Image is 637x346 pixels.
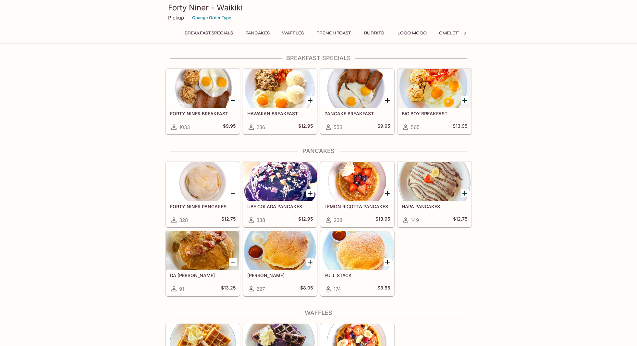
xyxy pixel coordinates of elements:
h5: LEMON RICOTTA PANCAKES [325,204,390,209]
a: [PERSON_NAME]227$8.05 [243,230,317,296]
h5: HAWAIIAN BREAKFAST [247,111,313,116]
span: 174 [334,286,341,292]
a: HAWAIIAN BREAKFAST236$12.95 [243,69,317,134]
a: UBE COLADA PANCAKES338$12.95 [243,161,317,227]
button: Add FORTY NINER BREAKFAST [229,96,237,104]
h5: FULL STACK [325,273,390,278]
button: Add FORTY NINER PANCAKES [229,189,237,197]
h5: [PERSON_NAME] [247,273,313,278]
button: Add PANCAKE BREAKFAST [384,96,392,104]
h5: $8.85 [377,285,390,293]
h5: $12.75 [453,216,467,224]
button: Burrito [360,29,389,38]
div: PANCAKE BREAKFAST [321,69,394,108]
h5: FORTY NINER PANCAKES [170,204,236,209]
h5: $9.95 [377,123,390,131]
button: Add FULL STACK [384,258,392,266]
h5: $8.05 [300,285,313,293]
div: FULL STACK [321,231,394,270]
h5: PANCAKE BREAKFAST [325,111,390,116]
button: Add BIG BOY BREAKFAST [461,96,469,104]
button: Add HAPA PANCAKES [461,189,469,197]
h5: $13.95 [453,123,467,131]
a: FORTY NINER BREAKFAST1033$9.95 [166,69,240,134]
p: Pickup [168,15,184,21]
a: DA [PERSON_NAME]91$13.25 [166,230,240,296]
h5: $13.95 [375,216,390,224]
button: Add SHORT STACK [306,258,314,266]
button: Breakfast Specials [181,29,237,38]
h4: Pancakes [165,147,472,155]
h5: $12.75 [221,216,236,224]
a: LEMON RICOTTA PANCAKES238$13.95 [320,161,394,227]
div: FORTY NINER BREAKFAST [166,69,239,108]
span: 91 [179,286,184,292]
h5: UBE COLADA PANCAKES [247,204,313,209]
a: FORTY NINER PANCAKES328$12.75 [166,161,240,227]
button: Pancakes [242,29,273,38]
h4: Breakfast Specials [165,55,472,62]
a: FULL STACK174$8.85 [320,230,394,296]
h5: $9.95 [223,123,236,131]
span: 338 [256,217,265,223]
span: 227 [256,286,265,292]
h4: Waffles [165,309,472,316]
h3: Forty Niner - Waikiki [168,3,469,13]
div: HAWAIIAN BREAKFAST [243,69,317,108]
h5: BIG BOY BREAKFAST [402,111,467,116]
div: SHORT STACK [243,231,317,270]
button: French Toast [313,29,354,38]
span: 565 [411,124,420,130]
h5: FORTY NINER BREAKFAST [170,111,236,116]
button: Change Order Type [189,13,234,23]
button: Loco Moco [394,29,430,38]
button: Waffles [278,29,308,38]
div: UBE COLADA PANCAKES [243,162,317,201]
div: LEMON RICOTTA PANCAKES [321,162,394,201]
h5: $12.95 [298,216,313,224]
span: 553 [334,124,342,130]
a: PANCAKE BREAKFAST553$9.95 [320,69,394,134]
h5: $12.95 [298,123,313,131]
span: 236 [256,124,265,130]
div: BIG BOY BREAKFAST [398,69,471,108]
div: HAPA PANCAKES [398,162,471,201]
h5: $13.25 [221,285,236,293]
div: DA ELVIS PANCAKES [166,231,239,270]
a: HAPA PANCAKES149$12.75 [398,161,472,227]
h5: DA [PERSON_NAME] [170,273,236,278]
span: 1033 [179,124,190,130]
h5: HAPA PANCAKES [402,204,467,209]
div: FORTY NINER PANCAKES [166,162,239,201]
a: BIG BOY BREAKFAST565$13.95 [398,69,472,134]
button: Omelettes [435,29,470,38]
button: Add DA ELVIS PANCAKES [229,258,237,266]
button: Add HAWAIIAN BREAKFAST [306,96,314,104]
span: 149 [411,217,419,223]
button: Add LEMON RICOTTA PANCAKES [384,189,392,197]
button: Add UBE COLADA PANCAKES [306,189,314,197]
span: 328 [179,217,188,223]
span: 238 [334,217,342,223]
